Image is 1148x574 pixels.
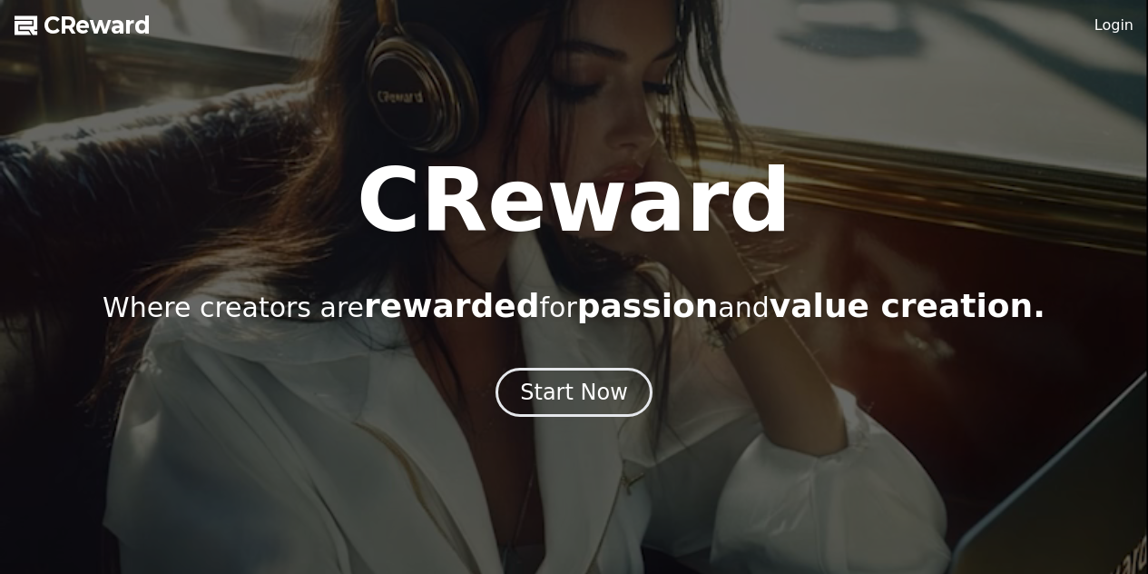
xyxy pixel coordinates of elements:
[103,288,1045,324] p: Where creators are for and
[496,368,652,417] button: Start Now
[44,11,151,40] span: CReward
[1094,15,1133,36] a: Login
[770,287,1045,324] span: value creation.
[577,287,719,324] span: passion
[496,386,652,403] a: Start Now
[520,378,628,407] div: Start Now
[15,11,151,40] a: CReward
[364,287,539,324] span: rewarded
[357,157,791,244] h1: CReward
